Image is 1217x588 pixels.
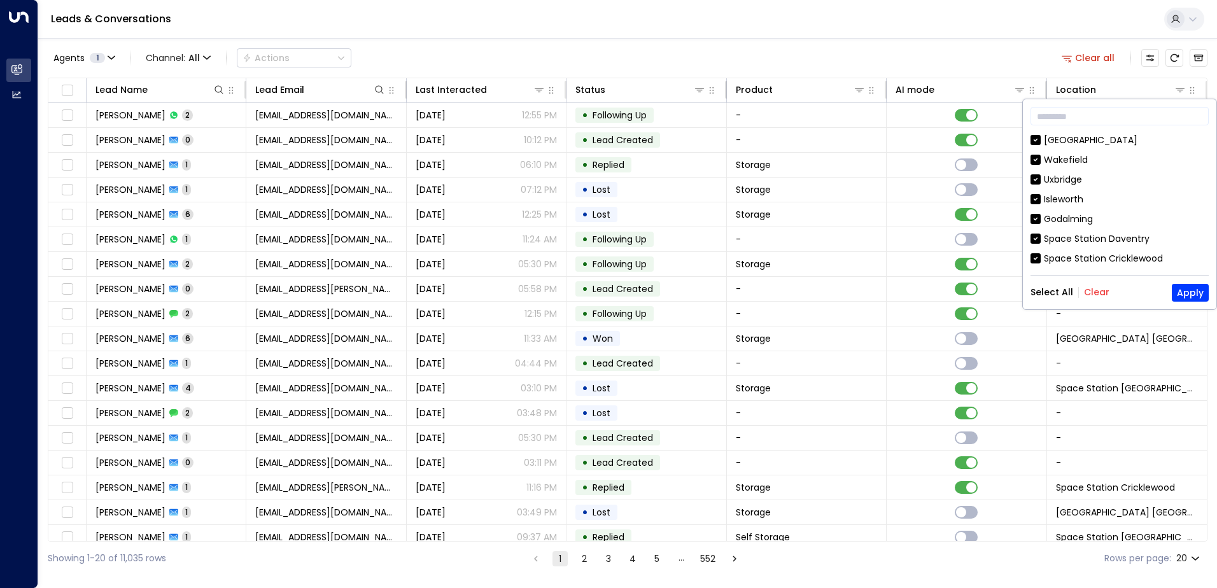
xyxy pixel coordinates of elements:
[416,158,446,171] span: Jun 21, 2025
[95,283,165,295] span: Rob Wilson
[95,407,165,419] span: Jaswinder KANG
[182,457,193,468] span: 0
[582,477,588,498] div: •
[59,480,75,496] span: Toggle select row
[59,182,75,198] span: Toggle select row
[95,183,165,196] span: Ali Abdelaal
[59,529,75,545] span: Toggle select row
[95,258,165,270] span: Annalise Inglis
[727,277,887,301] td: -
[182,482,191,493] span: 1
[95,233,165,246] span: Damiel Smith
[48,49,120,67] button: Agents1
[255,407,397,419] span: driver978@talktalk.net
[255,183,397,196] span: aliabdelaal333@hotmail.com
[521,382,557,395] p: 03:10 PM
[95,431,165,444] span: Charlotte Wilkinson
[95,481,165,494] span: Antonio Cavaliere
[416,283,446,295] span: Aug 11, 2025
[95,332,165,345] span: Sam Haider
[593,158,624,171] span: Replied
[141,49,216,67] button: Channel:All
[182,382,194,393] span: 4
[1172,284,1209,302] button: Apply
[517,506,557,519] p: 03:49 PM
[1190,49,1207,67] button: Archived Leads
[736,183,771,196] span: Storage
[526,481,557,494] p: 11:16 PM
[95,456,165,469] span: Taylor Millard
[95,109,165,122] span: James Cooper
[255,456,397,469] span: taylormillard92@icloud.com
[625,551,640,566] button: Go to page 4
[1044,232,1150,246] div: Space Station Daventry
[182,159,191,170] span: 1
[1056,481,1175,494] span: Space Station Cricklewood
[255,158,397,171] span: khaseer@hotmail.co.uk
[255,481,397,494] span: anton.t.morrell@outlook.com
[523,233,557,246] p: 11:24 AM
[59,232,75,248] span: Toggle select row
[582,501,588,523] div: •
[593,208,610,221] span: Lost
[582,526,588,548] div: •
[736,382,771,395] span: Storage
[522,109,557,122] p: 12:55 PM
[524,332,557,345] p: 11:33 AM
[1141,49,1159,67] button: Customize
[517,531,557,543] p: 09:37 AM
[1084,287,1109,297] button: Clear
[727,551,742,566] button: Go to next page
[59,108,75,123] span: Toggle select row
[601,551,616,566] button: Go to page 3
[416,208,446,221] span: Aug 13, 2025
[1031,287,1073,297] button: Select All
[51,11,171,26] a: Leads & Conversations
[1044,173,1082,186] div: Uxbridge
[593,307,647,320] span: Following Up
[95,208,165,221] span: Tom Smith
[524,456,557,469] p: 03:11 PM
[59,157,75,173] span: Toggle select row
[1044,134,1137,147] div: [GEOGRAPHIC_DATA]
[416,506,446,519] span: Jul 09, 2025
[517,407,557,419] p: 03:48 PM
[582,353,588,374] div: •
[673,551,689,566] div: …
[593,233,647,246] span: Following Up
[582,253,588,275] div: •
[416,82,487,97] div: Last Interacted
[59,405,75,421] span: Toggle select row
[182,184,191,195] span: 1
[896,82,1025,97] div: AI mode
[182,258,193,269] span: 2
[522,208,557,221] p: 12:25 PM
[593,183,610,196] span: Lost
[736,332,771,345] span: Storage
[255,382,397,395] span: charsmith040@gmai.com
[237,48,351,67] div: Button group with a nested menu
[416,233,446,246] span: May 20, 2025
[95,506,165,519] span: Retina Rowe
[95,531,165,543] span: Rebecca Ackroyd
[1031,252,1209,265] div: Space Station Cricklewood
[736,258,771,270] span: Storage
[575,82,705,97] div: Status
[1031,193,1209,206] div: Isleworth
[552,551,568,566] button: page 1
[255,431,397,444] span: Charlotte.e.m.w@live.com
[736,82,773,97] div: Product
[528,550,743,566] nav: pagination navigation
[1056,506,1198,519] span: Space Station Castle Bromwich
[1056,382,1198,395] span: Space Station Wakefield
[582,278,588,300] div: •
[582,154,588,176] div: •
[59,356,75,372] span: Toggle select row
[182,109,193,120] span: 2
[95,357,165,370] span: Mihai Mocanu
[182,432,191,443] span: 1
[736,531,790,543] span: Self Storage
[698,551,718,566] button: Go to page 552
[416,431,446,444] span: Jun 03, 2025
[95,307,165,320] span: Jim Newbold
